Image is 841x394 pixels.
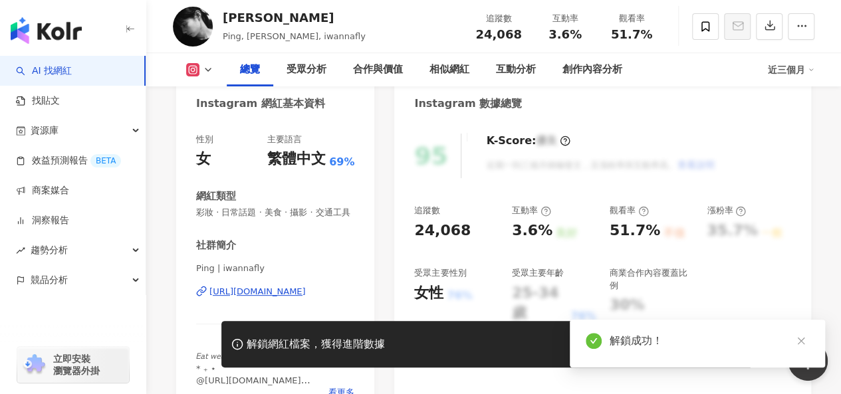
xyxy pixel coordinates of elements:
div: 近三個月 [768,59,814,80]
div: 網紅類型 [196,189,236,203]
div: 互動率 [540,12,590,25]
div: 商業合作內容覆蓋比例 [610,267,694,291]
span: close [796,336,806,345]
div: 解鎖網紅檔案，獲得進階數據 [247,338,385,351]
span: 資源庫 [31,116,59,146]
img: logo [11,17,82,44]
a: chrome extension立即安裝 瀏覽器外掛 [17,347,129,383]
div: 受眾主要年齡 [512,267,564,279]
div: 互動率 [512,205,551,217]
span: check-circle [586,333,602,349]
a: searchAI 找網紅 [16,64,72,78]
div: 解鎖成功！ [610,333,809,349]
div: Instagram 數據總覽 [414,96,522,111]
div: 社群簡介 [196,239,236,252]
div: 主要語言 [267,134,302,146]
span: 趨勢分析 [31,235,68,265]
div: 相似網紅 [429,62,469,78]
a: 效益預測報告BETA [16,154,121,167]
div: 繁體中文 [267,149,326,169]
span: 51.7% [611,28,652,41]
div: 3.6% [512,221,552,241]
div: 24,068 [414,221,471,241]
div: 追蹤數 [473,12,524,25]
img: KOL Avatar [173,7,213,47]
span: Ping, [PERSON_NAME], iwannafly [223,31,366,41]
span: rise [16,246,25,255]
div: K-Score : [486,134,570,148]
div: 觀看率 [606,12,657,25]
a: 找貼文 [16,94,60,108]
div: 創作內容分析 [562,62,622,78]
span: 24,068 [475,27,521,41]
span: Ping | iwannafly [196,262,354,274]
div: 漲粉率 [707,205,746,217]
div: Instagram 網紅基本資料 [196,96,325,111]
a: 商案媒合 [16,184,69,197]
div: 觀看率 [610,205,649,217]
div: [PERSON_NAME] [223,9,366,26]
div: 女性 [414,283,443,304]
div: 性別 [196,134,213,146]
span: 3.6% [548,28,582,41]
div: 互動分析 [496,62,536,78]
a: [URL][DOMAIN_NAME] [196,286,354,298]
div: 總覽 [240,62,260,78]
div: 追蹤數 [414,205,440,217]
div: 女 [196,149,211,169]
span: 彩妝 · 日常話題 · 美食 · 攝影 · 交通工具 [196,207,354,219]
div: 合作與價值 [353,62,403,78]
span: 立即安裝 瀏覽器外掛 [53,353,100,377]
span: 競品分析 [31,265,68,295]
div: [URL][DOMAIN_NAME] [209,286,306,298]
img: chrome extension [21,354,47,375]
span: 69% [329,155,354,169]
div: 51.7% [610,221,660,241]
div: 受眾主要性別 [414,267,466,279]
a: 洞察報告 [16,214,69,227]
div: 受眾分析 [287,62,326,78]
